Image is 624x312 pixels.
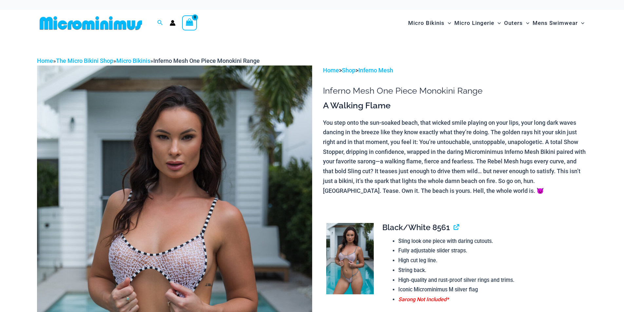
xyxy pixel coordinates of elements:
[533,15,578,31] span: Mens Swimwear
[153,57,260,64] span: Inferno Mesh One Piece Monokini Range
[408,15,444,31] span: Micro Bikinis
[398,236,582,246] li: Sling look one piece with daring cutouts.
[323,67,339,74] a: Home
[56,57,113,64] a: The Micro Bikini Shop
[37,57,53,64] a: Home
[398,246,582,256] li: Fully adjustable slider straps.
[323,65,587,75] p: > >
[407,13,453,33] a: Micro BikinisMenu ToggleMenu Toggle
[523,15,529,31] span: Menu Toggle
[37,57,260,64] span: » » »
[504,15,523,31] span: Outers
[326,223,374,294] img: Inferno Mesh Black White 8561 One Piece
[453,13,502,33] a: Micro LingerieMenu ToggleMenu Toggle
[454,15,494,31] span: Micro Lingerie
[182,15,197,30] a: View Shopping Cart, empty
[157,19,163,27] a: Search icon link
[578,15,584,31] span: Menu Toggle
[398,285,582,295] li: Iconic Microminimus M silver flag
[398,256,582,266] li: High cut leg line.
[398,266,582,275] li: String back.
[323,118,587,196] p: You step onto the sun-soaked beach, that wicked smile playing on your lips, your long dark waves ...
[398,296,449,303] span: Sarong Not Included*
[494,15,501,31] span: Menu Toggle
[502,13,531,33] a: OutersMenu ToggleMenu Toggle
[116,57,150,64] a: Micro Bikinis
[444,15,451,31] span: Menu Toggle
[342,67,355,74] a: Shop
[398,275,582,285] li: High-quality and rust-proof silver rings and trims.
[358,67,393,74] a: Inferno Mesh
[406,12,587,34] nav: Site Navigation
[531,13,586,33] a: Mens SwimwearMenu ToggleMenu Toggle
[37,16,145,30] img: MM SHOP LOGO FLAT
[323,100,587,111] h3: A Walking Flame
[170,20,176,26] a: Account icon link
[382,223,450,232] span: Black/White 8561
[323,86,587,96] h1: Inferno Mesh One Piece Monokini Range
